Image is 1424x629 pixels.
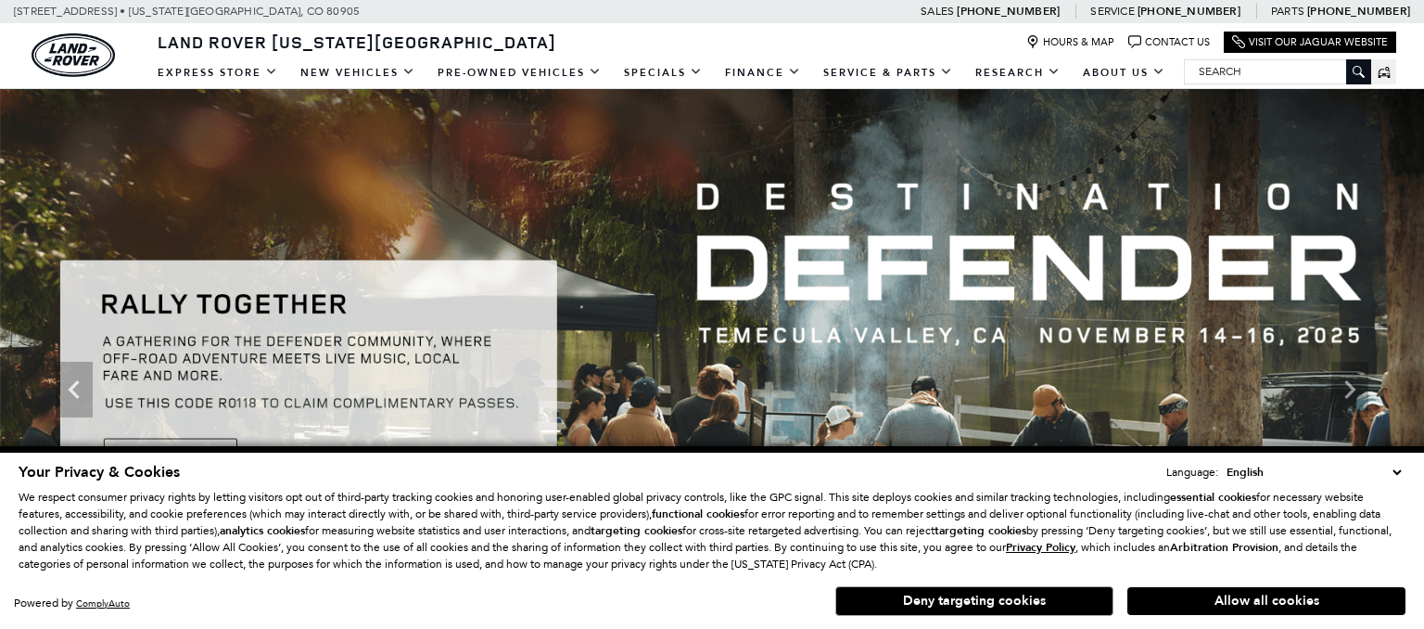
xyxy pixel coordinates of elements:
[934,523,1026,538] strong: targeting cookies
[1232,35,1388,49] a: Visit Our Jaguar Website
[146,31,567,53] a: Land Rover [US_STATE][GEOGRAPHIC_DATA]
[714,57,812,89] a: Finance
[146,57,289,89] a: EXPRESS STORE
[426,57,613,89] a: Pre-Owned Vehicles
[1331,362,1368,417] div: Next
[652,507,744,521] strong: functional cookies
[1185,60,1370,83] input: Search
[591,523,682,538] strong: targeting cookies
[1170,490,1256,505] strong: essential cookies
[76,597,130,610] a: ComplyAuto
[1166,467,1218,478] div: Language:
[1307,4,1410,19] a: [PHONE_NUMBER]
[812,57,964,89] a: Service & Parts
[957,4,1060,19] a: [PHONE_NUMBER]
[613,57,714,89] a: Specials
[19,462,180,482] span: Your Privacy & Cookies
[32,33,115,77] img: Land Rover
[1138,4,1240,19] a: [PHONE_NUMBER]
[1006,541,1075,554] a: Privacy Policy
[220,523,305,538] strong: analytics cookies
[32,33,115,77] a: land-rover
[14,5,360,18] a: [STREET_ADDRESS] • [US_STATE][GEOGRAPHIC_DATA], CO 80905
[964,57,1072,89] a: Research
[56,362,93,417] div: Previous
[835,586,1113,616] button: Deny targeting cookies
[1170,540,1278,555] strong: Arbitration Provision
[1271,5,1304,18] span: Parts
[146,57,1176,89] nav: Main Navigation
[19,489,1405,572] p: We respect consumer privacy rights by letting visitors opt out of third-party tracking cookies an...
[14,597,130,610] div: Powered by
[1006,540,1075,555] u: Privacy Policy
[921,5,954,18] span: Sales
[289,57,426,89] a: New Vehicles
[1026,35,1114,49] a: Hours & Map
[1090,5,1134,18] span: Service
[1128,35,1210,49] a: Contact Us
[1127,587,1405,615] button: Allow all cookies
[1072,57,1176,89] a: About Us
[1222,463,1405,481] select: Language Select
[158,31,556,53] span: Land Rover [US_STATE][GEOGRAPHIC_DATA]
